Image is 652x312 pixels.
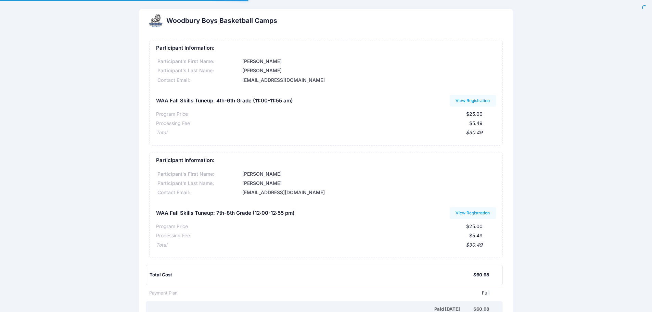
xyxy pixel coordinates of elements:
div: Participant's Last Name: [156,180,241,187]
div: [EMAIL_ADDRESS][DOMAIN_NAME] [241,77,496,84]
div: Participant's First Name: [156,58,241,65]
span: $25.00 [466,223,483,229]
div: Total [156,129,167,136]
div: Contact Email: [156,189,241,196]
a: View Registration [450,207,496,219]
div: Total [156,241,167,249]
h5: Participant Information: [156,158,496,164]
h2: Woodbury Boys Basketball Camps [166,17,277,25]
div: Processing Fee [156,232,190,239]
div: $5.49 [190,120,482,127]
div: Contact Email: [156,77,241,84]
div: [EMAIL_ADDRESS][DOMAIN_NAME] [241,189,496,196]
div: Participant's Last Name: [156,67,241,74]
div: [PERSON_NAME] [241,67,496,74]
div: [PERSON_NAME] [241,180,496,187]
span: $25.00 [466,111,483,117]
div: Total Cost [150,272,473,278]
div: Full [178,290,489,297]
div: $60.98 [473,272,489,278]
div: [PERSON_NAME] [241,58,496,65]
div: Processing Fee [156,120,190,127]
div: Program Price [156,111,188,118]
div: Payment Plan [149,290,178,297]
div: Participant's First Name: [156,171,241,178]
div: $5.49 [190,232,482,239]
div: Program Price [156,223,188,230]
div: $30.49 [167,129,482,136]
a: View Registration [450,95,496,107]
div: [PERSON_NAME] [241,171,496,178]
h5: WAA Fall Skills Tuneup: 7th-8th Grade (12:00-12:55 pm) [156,210,295,216]
h5: Participant Information: [156,45,496,51]
div: $30.49 [167,241,482,249]
h5: WAA Fall Skills Tuneup: 4th-6th Grade (11:00-11:55 am) [156,98,293,104]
